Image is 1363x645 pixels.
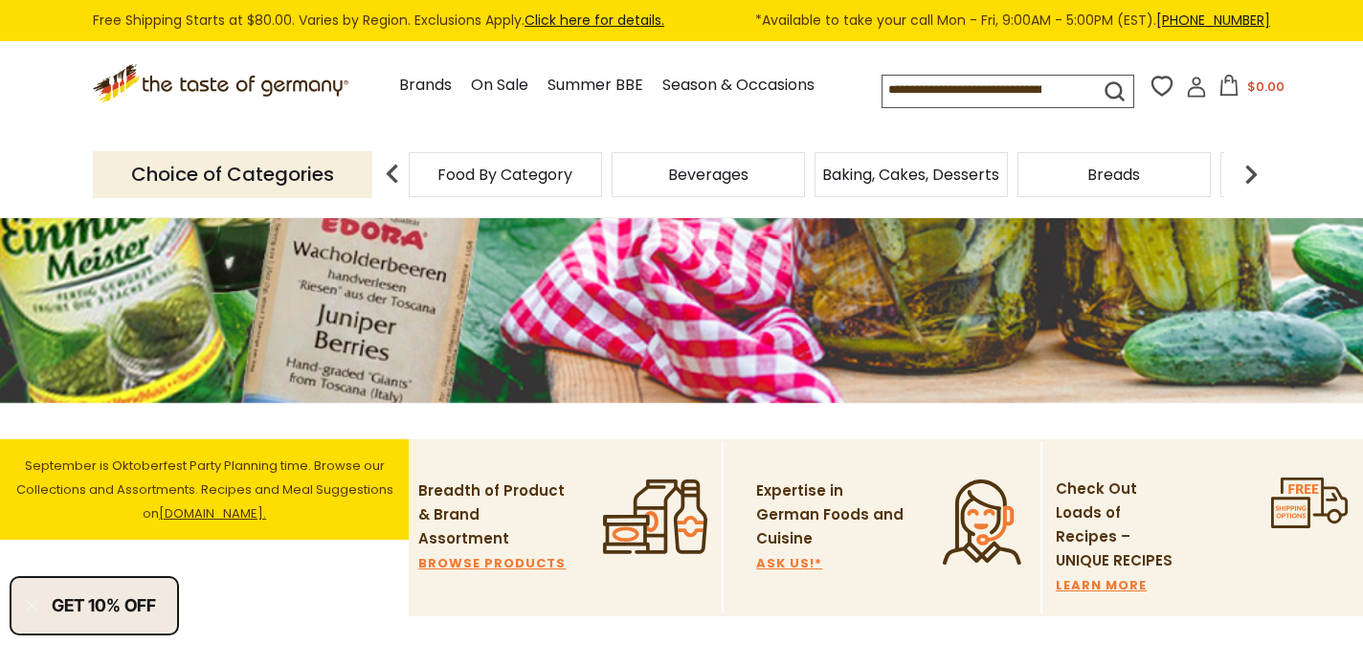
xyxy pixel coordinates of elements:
[1056,580,1147,591] a: LEARN MORE
[756,558,822,569] a: ASK US!*
[1232,155,1270,193] img: next arrow
[662,73,815,99] a: Season & Occasions
[1211,75,1292,103] button: $0.00
[525,11,664,30] a: Click here for details.
[668,167,749,182] a: Beverages
[93,10,1270,32] div: Free Shipping Starts at $80.00. Varies by Region. Exclusions Apply.
[399,73,452,99] a: Brands
[418,558,566,569] a: BROWSE PRODUCTS
[755,10,1270,32] span: *Available to take your call Mon - Fri, 9:00AM - 5:00PM (EST).
[1247,78,1285,96] span: $0.00
[437,167,572,182] a: Food By Category
[16,456,393,523] span: September is Oktoberfest Party Planning time. Browse our Collections and Assortments. Recipes and...
[159,504,266,523] a: [DOMAIN_NAME].
[1056,478,1185,573] p: Check Out Loads of Recipes – UNIQUE RECIPES
[756,479,905,551] p: Expertise in German Foods and Cuisine
[822,167,999,182] a: Baking, Cakes, Desserts
[547,73,643,99] a: Summer BBE
[373,155,412,193] img: previous arrow
[418,479,567,551] p: Breadth of Product & Brand Assortment
[471,73,528,99] a: On Sale
[1156,11,1270,30] a: [PHONE_NUMBER]
[1087,167,1140,182] a: Breads
[93,151,372,198] p: Choice of Categories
